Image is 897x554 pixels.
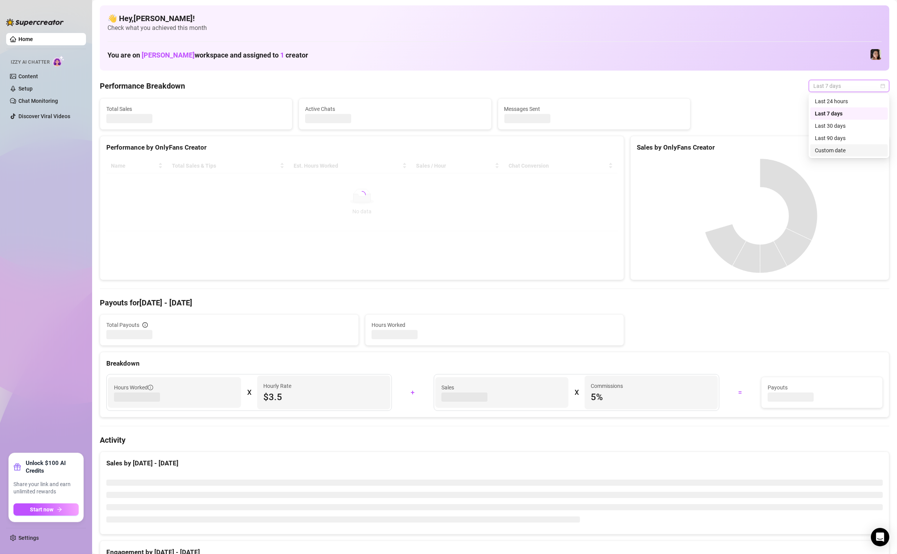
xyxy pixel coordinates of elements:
[18,535,39,541] a: Settings
[106,321,139,329] span: Total Payouts
[142,51,195,59] span: [PERSON_NAME]
[504,105,684,113] span: Messages Sent
[357,190,367,200] span: loading
[57,507,62,512] span: arrow-right
[18,86,33,92] a: Setup
[880,84,885,88] span: calendar
[263,382,291,390] article: Hourly Rate
[724,386,757,399] div: =
[53,56,64,67] img: AI Chatter
[18,36,33,42] a: Home
[106,358,883,369] div: Breakdown
[148,385,153,390] span: info-circle
[591,382,623,390] article: Commissions
[396,386,429,399] div: +
[637,142,883,153] div: Sales by OnlyFans Creator
[6,18,64,26] img: logo-BBDzfeDw.svg
[100,81,185,91] h4: Performance Breakdown
[305,105,485,113] span: Active Chats
[106,458,883,468] div: Sales by [DATE] - [DATE]
[13,463,21,471] span: gift
[810,144,888,157] div: Custom date
[106,142,618,153] div: Performance by OnlyFans Creator
[18,98,58,104] a: Chat Monitoring
[100,435,889,445] h4: Activity
[813,80,885,92] span: Last 7 days
[815,134,883,142] div: Last 90 days
[18,113,70,119] a: Discover Viral Videos
[26,459,79,475] strong: Unlock $100 AI Credits
[575,386,578,399] div: X
[247,386,251,399] div: X
[106,105,286,113] span: Total Sales
[263,391,384,403] span: $3.5
[18,73,38,79] a: Content
[810,95,888,107] div: Last 24 hours
[13,503,79,516] button: Start nowarrow-right
[30,506,54,513] span: Start now
[142,322,148,328] span: info-circle
[441,383,562,392] span: Sales
[107,24,882,32] span: Check what you achieved this month
[871,49,881,60] img: Luna
[107,13,882,24] h4: 👋 Hey, [PERSON_NAME] !
[815,109,883,118] div: Last 7 days
[810,107,888,120] div: Last 7 days
[100,297,889,308] h4: Payouts for [DATE] - [DATE]
[11,59,50,66] span: Izzy AI Chatter
[768,383,876,392] span: Payouts
[815,122,883,130] div: Last 30 days
[114,383,153,392] span: Hours Worked
[372,321,618,329] span: Hours Worked
[280,51,284,59] span: 1
[815,146,883,155] div: Custom date
[591,391,712,403] span: 5 %
[13,481,79,496] span: Share your link and earn unlimited rewards
[815,97,883,106] div: Last 24 hours
[810,132,888,144] div: Last 90 days
[871,528,889,546] div: Open Intercom Messenger
[810,120,888,132] div: Last 30 days
[107,51,308,59] h1: You are on workspace and assigned to creator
